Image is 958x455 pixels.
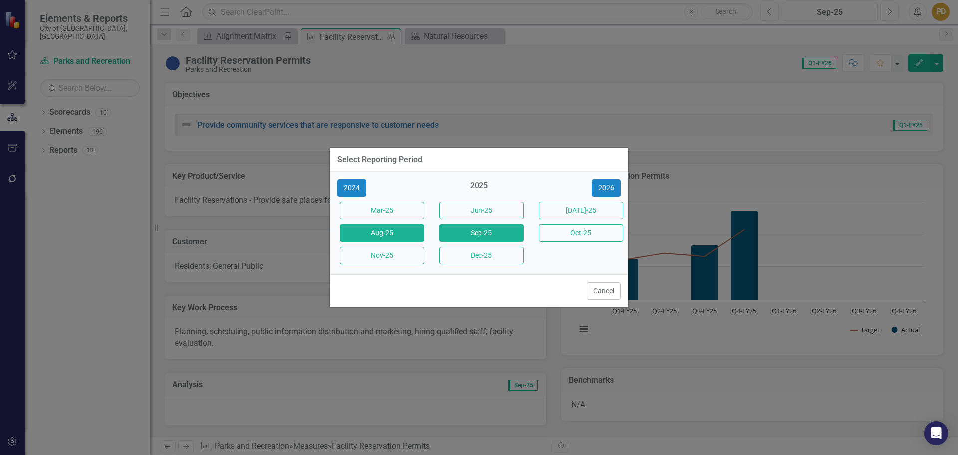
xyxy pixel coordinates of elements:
[587,282,621,300] button: Cancel
[539,202,623,219] button: [DATE]-25
[437,180,521,197] div: 2025
[337,155,422,164] div: Select Reporting Period
[439,202,523,219] button: Jun-25
[539,224,623,242] button: Oct-25
[337,179,366,197] button: 2024
[340,247,424,264] button: Nov-25
[340,202,424,219] button: Mar-25
[439,224,523,242] button: Sep-25
[924,421,948,445] div: Open Intercom Messenger
[340,224,424,242] button: Aug-25
[439,247,523,264] button: Dec-25
[592,179,621,197] button: 2026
